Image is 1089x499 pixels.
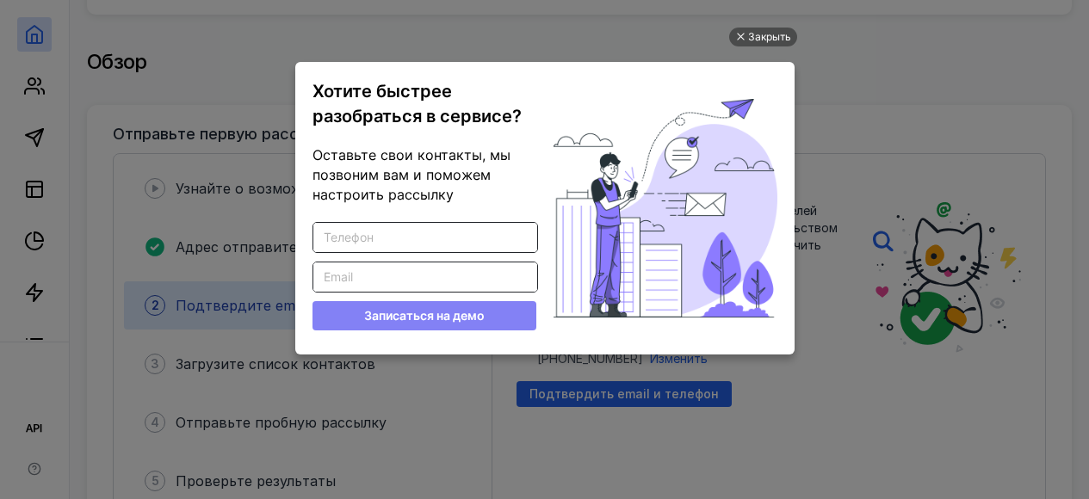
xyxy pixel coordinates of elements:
span: Оставьте свои контакты, мы позвоним вам и поможем настроить рассылку [312,146,510,203]
button: Записаться на демо [312,301,536,330]
input: Телефон [313,223,537,252]
input: Email [313,262,537,292]
span: Хотите быстрее разобраться в сервисе? [312,81,522,126]
div: Закрыть [748,28,791,46]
